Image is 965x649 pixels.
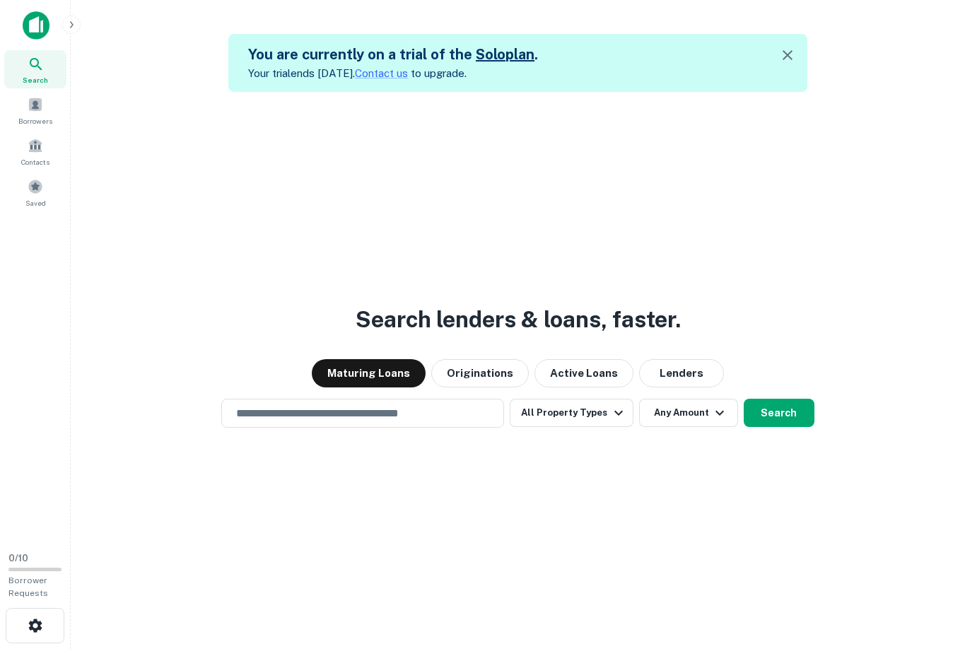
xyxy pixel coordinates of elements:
button: Search [744,399,814,427]
a: Saved [4,173,66,211]
h3: Search lenders & loans, faster. [356,303,681,337]
a: Search [4,50,66,88]
span: 0 / 10 [8,553,28,563]
button: Any Amount [639,399,738,427]
button: Maturing Loans [312,359,426,387]
iframe: Chat Widget [894,536,965,604]
a: Borrowers [4,91,66,129]
span: Saved [25,197,46,209]
span: Borrowers [18,115,52,127]
span: Borrower Requests [8,575,48,598]
button: All Property Types [510,399,633,427]
span: Search [23,74,48,86]
button: Lenders [639,359,724,387]
h5: You are currently on a trial of the . [248,44,538,65]
a: Contacts [4,132,66,170]
a: Soloplan [476,46,534,63]
button: Active Loans [534,359,633,387]
p: Your trial ends [DATE]. to upgrade. [248,65,538,82]
span: Contacts [21,156,49,168]
img: capitalize-icon.png [23,11,49,40]
a: Contact us [355,67,408,79]
button: Originations [431,359,529,387]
